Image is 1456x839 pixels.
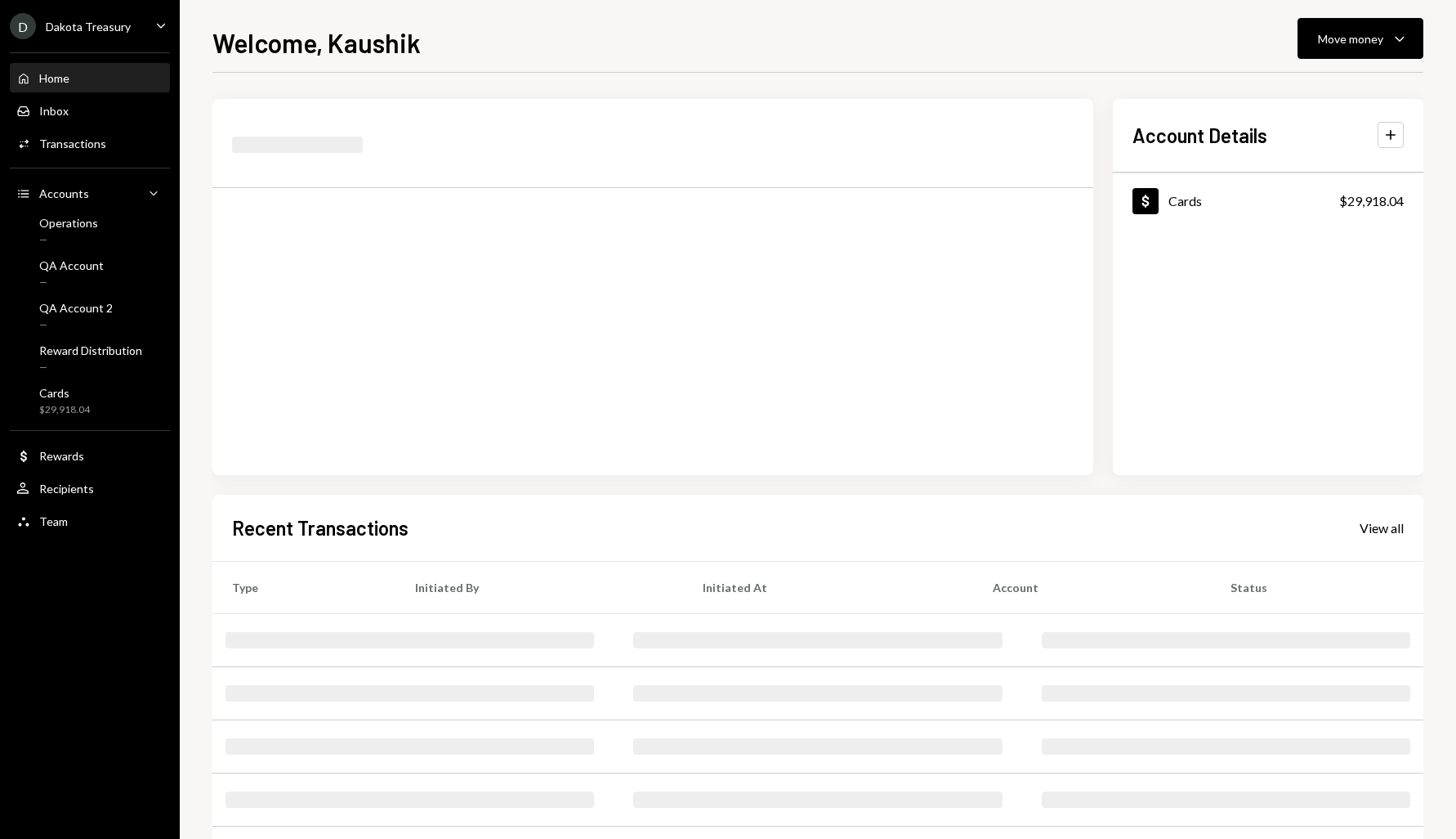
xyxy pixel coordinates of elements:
[39,449,84,463] div: Rewards
[1360,518,1404,536] a: View all
[1113,173,1423,228] a: Cards$29,918.04
[39,186,89,200] div: Accounts
[1318,30,1383,47] div: Move money
[212,26,421,59] h1: Welcome, Kaushik
[10,96,170,125] a: Inbox
[39,301,113,315] div: QA Account 2
[39,233,98,247] div: —
[39,104,69,118] div: Inbox
[39,514,68,528] div: Team
[10,506,170,536] a: Team
[1132,122,1267,149] h2: Account Details
[232,514,409,541] h2: Recent Transactions
[1168,193,1202,209] div: Cards
[39,318,113,332] div: —
[10,441,170,470] a: Rewards
[10,296,170,335] a: QA Account 2—
[10,128,170,158] a: Transactions
[39,258,104,272] div: QA Account
[39,71,69,85] div: Home
[46,20,131,34] div: Dakota Treasury
[10,381,170,420] a: Cards$29,918.04
[10,211,170,250] a: Operations—
[10,473,170,503] a: Recipients
[39,276,104,289] div: —
[973,561,1211,613] th: Account
[10,253,170,293] a: QA Account—
[39,216,98,230] div: Operations
[1339,191,1404,211] div: $29,918.04
[683,561,973,613] th: Initiated At
[39,482,94,496] div: Recipients
[39,361,142,375] div: —
[395,561,683,613] th: Initiated By
[10,178,170,208] a: Accounts
[39,403,90,417] div: $29,918.04
[212,561,395,613] th: Type
[39,386,90,400] div: Cards
[39,137,106,150] div: Transactions
[10,13,36,39] div: D
[1211,561,1423,613] th: Status
[10,339,170,378] a: Reward Distribution—
[1297,18,1423,59] button: Move money
[10,63,170,92] a: Home
[1360,520,1404,536] div: View all
[39,343,142,357] div: Reward Distribution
